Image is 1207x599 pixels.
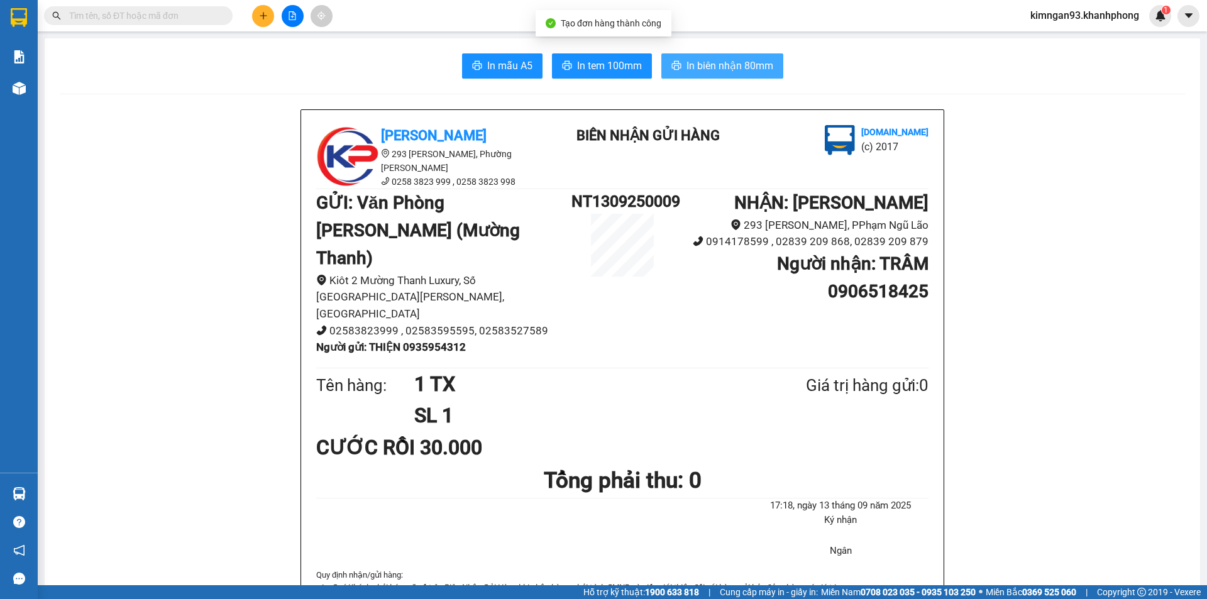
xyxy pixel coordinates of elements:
[861,127,929,137] b: [DOMAIN_NAME]
[381,149,390,158] span: environment
[13,573,25,585] span: message
[13,50,26,63] img: solution-icon
[259,11,268,20] span: plus
[753,498,929,514] li: 17:18, ngày 13 tháng 09 năm 2025
[1086,585,1088,599] span: |
[13,82,26,95] img: warehouse-icon
[316,272,571,322] li: Kiôt 2 Mường Thanh Luxury, Số [GEOGRAPHIC_DATA][PERSON_NAME], [GEOGRAPHIC_DATA]
[414,400,745,431] h1: SL 1
[316,192,520,268] b: GỬI : Văn Phòng [PERSON_NAME] (Mường Thanh)
[316,322,571,339] li: 02583823999 , 02583595595, 02583527589
[1183,10,1194,21] span: caret-down
[381,177,390,185] span: phone
[861,139,929,155] li: (c) 2017
[316,325,327,336] span: phone
[562,60,572,72] span: printer
[316,463,929,498] h1: Tổng phải thu: 0
[1164,6,1168,14] span: 1
[13,516,25,528] span: question-circle
[552,53,652,79] button: printerIn tem 100mm
[11,8,27,27] img: logo-vxr
[1137,588,1146,596] span: copyright
[414,368,745,400] h1: 1 TX
[16,16,79,79] img: logo.jpg
[734,192,929,213] b: NHẬN : [PERSON_NAME]
[979,590,983,595] span: ⚪️
[462,53,543,79] button: printerIn mẫu A5
[730,219,741,230] span: environment
[316,432,518,463] div: CƯỚC RỒI 30.000
[673,233,929,250] li: 0914178599 , 02839 209 868, 02839 209 879
[106,48,173,58] b: [DOMAIN_NAME]
[821,585,976,599] span: Miền Nam
[986,585,1076,599] span: Miền Bắc
[317,11,326,20] span: aim
[81,18,121,99] b: BIÊN NHẬN GỬI HÀNG
[753,513,929,528] li: Ký nhận
[861,587,976,597] strong: 0708 023 035 - 0935 103 250
[577,58,642,74] span: In tem 100mm
[1020,8,1149,23] span: kimngan93.khanhphong
[671,60,681,72] span: printer
[1177,5,1199,27] button: caret-down
[546,18,556,28] span: check-circle
[693,236,703,246] span: phone
[288,11,297,20] span: file-add
[316,373,414,398] div: Tên hàng:
[561,18,661,28] span: Tạo đơn hàng thành công
[753,544,929,559] li: Ngân
[136,16,167,46] img: logo.jpg
[381,128,487,143] b: [PERSON_NAME]
[316,275,327,285] span: environment
[69,9,218,23] input: Tìm tên, số ĐT hoặc mã đơn
[316,175,543,189] li: 0258 3823 999 , 0258 3823 998
[282,5,304,27] button: file-add
[316,147,543,175] li: 293 [PERSON_NAME], Phường [PERSON_NAME]
[571,189,673,214] h1: NT1309250009
[825,125,855,155] img: logo.jpg
[316,341,466,353] b: Người gửi : THIỆN 0935954312
[686,58,773,74] span: In biên nhận 80mm
[673,217,929,234] li: 293 [PERSON_NAME], PPhạm Ngũ Lão
[52,11,61,20] span: search
[106,60,173,75] li: (c) 2017
[311,5,333,27] button: aim
[331,583,837,592] i: Quý Khách phải báo mã số trên Biên Nhận Gửi Hàng khi nhận hàng, phải trình CMND và giấy giới thiệ...
[777,253,929,302] b: Người nhận : TRÂM 0906518425
[16,81,71,140] b: [PERSON_NAME]
[472,60,482,72] span: printer
[583,585,699,599] span: Hỗ trợ kỹ thuật:
[252,5,274,27] button: plus
[745,373,929,398] div: Giá trị hàng gửi: 0
[576,128,720,143] b: BIÊN NHẬN GỬI HÀNG
[487,58,532,74] span: In mẫu A5
[316,125,379,188] img: logo.jpg
[1155,10,1166,21] img: icon-new-feature
[1162,6,1171,14] sup: 1
[720,585,818,599] span: Cung cấp máy in - giấy in:
[13,487,26,500] img: warehouse-icon
[645,587,699,597] strong: 1900 633 818
[708,585,710,599] span: |
[1022,587,1076,597] strong: 0369 525 060
[661,53,783,79] button: printerIn biên nhận 80mm
[13,544,25,556] span: notification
